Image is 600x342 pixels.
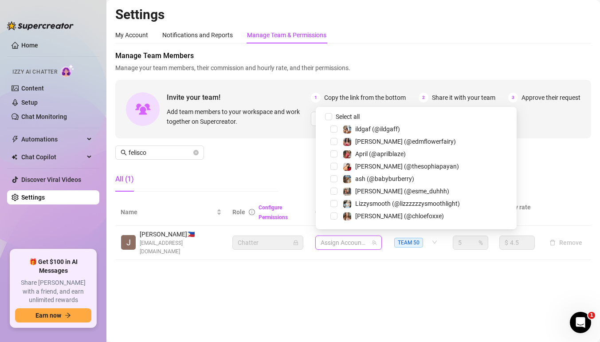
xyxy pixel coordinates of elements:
[311,93,321,102] span: 1
[343,150,351,158] img: April (@aprilblaze)
[115,63,591,73] span: Manage your team members, their commission and hourly rate, and their permissions.
[12,136,19,143] span: thunderbolt
[249,209,255,215] span: info-circle
[21,99,38,106] a: Setup
[332,112,363,122] span: Select all
[167,92,311,103] span: Invite your team!
[330,138,337,145] span: Select tree node
[115,30,148,40] div: My Account
[121,235,136,250] img: John Dhel Felisco
[247,30,326,40] div: Manage Team & Permissions
[193,150,199,155] button: close-circle
[330,175,337,182] span: Select tree node
[330,212,337,220] span: Select tree node
[259,204,288,220] a: Configure Permissions
[15,279,91,305] span: Share [PERSON_NAME] with a friend, and earn unlimited rewards
[7,21,74,30] img: logo-BBDzfeDw.svg
[65,312,71,318] span: arrow-right
[355,150,406,157] span: April (@aprilblaze)
[522,93,580,102] span: Approve their request
[419,93,428,102] span: 2
[330,200,337,207] span: Select tree node
[315,207,374,217] span: Creator accounts
[355,126,400,133] span: ildgaf (@ildgaff)
[238,236,298,249] span: Chatter
[355,200,460,207] span: Lizzysmooth (@lizzzzzzysmoothlight)
[61,64,75,77] img: AI Chatter
[570,312,591,333] iframe: Intercom live chat
[21,194,45,201] a: Settings
[343,175,351,183] img: ash (@babyburberry)
[432,93,495,102] span: Share it with your team
[21,176,81,183] a: Discover Viral Videos
[372,240,377,245] span: team
[115,6,591,23] h2: Settings
[167,107,307,126] span: Add team members to your workspace and work together on Supercreator.
[394,238,423,248] span: TEAM 50
[21,132,84,146] span: Automations
[140,229,222,239] span: [PERSON_NAME] 🇵🇭
[508,93,518,102] span: 3
[12,68,57,76] span: Izzy AI Chatter
[330,163,337,170] span: Select tree node
[293,240,298,245] span: lock
[330,126,337,133] span: Select tree node
[162,30,233,40] div: Notifications and Reports
[343,138,351,146] img: Aaliyah (@edmflowerfairy)
[15,258,91,275] span: 🎁 Get $100 in AI Messages
[15,308,91,322] button: Earn nowarrow-right
[115,174,134,185] div: All (1)
[355,138,456,145] span: [PERSON_NAME] (@edmflowerfairy)
[343,200,351,208] img: Lizzysmooth (@lizzzzzzysmoothlight)
[12,154,17,160] img: Chat Copilot
[494,199,541,226] th: Hourly rate ($)
[546,237,586,248] button: Remove
[232,208,245,216] span: Role
[21,150,84,164] span: Chat Copilot
[121,207,215,217] span: Name
[343,188,351,196] img: Esmeralda (@esme_duhhh)
[115,199,227,226] th: Name
[343,126,351,134] img: ildgaf (@ildgaff)
[355,212,444,220] span: [PERSON_NAME] (@chloefoxxe)
[343,212,351,220] img: Chloe (@chloefoxxe)
[121,149,127,156] span: search
[21,113,67,120] a: Chat Monitoring
[355,188,449,195] span: [PERSON_NAME] (@esme_duhhh)
[35,312,61,319] span: Earn now
[324,93,406,102] span: Copy the link from the bottom
[330,188,337,195] span: Select tree node
[330,150,337,157] span: Select tree node
[21,85,44,92] a: Content
[21,42,38,49] a: Home
[588,312,595,319] span: 1
[140,239,222,256] span: [EMAIL_ADDRESS][DOMAIN_NAME]
[129,148,192,157] input: Search members
[115,51,591,61] span: Manage Team Members
[343,163,351,171] img: Sophia (@thesophiapayan)
[355,163,459,170] span: [PERSON_NAME] (@thesophiapayan)
[355,175,414,182] span: ash (@babyburberry)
